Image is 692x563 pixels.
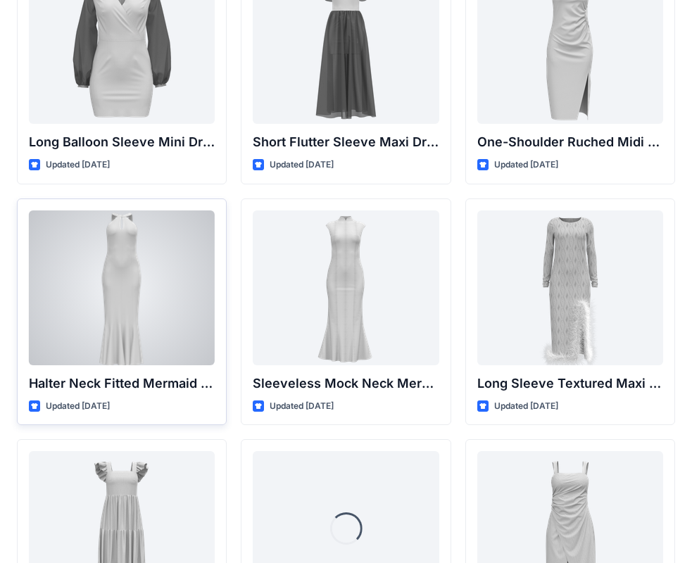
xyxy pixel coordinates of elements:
[477,374,663,393] p: Long Sleeve Textured Maxi Dress with Feather Hem
[46,399,110,414] p: Updated [DATE]
[253,210,439,365] a: Sleeveless Mock Neck Mermaid Gown
[29,132,215,152] p: Long Balloon Sleeve Mini Dress with Wrap Bodice
[494,158,558,172] p: Updated [DATE]
[29,210,215,365] a: Halter Neck Fitted Mermaid Gown with Keyhole Detail
[253,132,439,152] p: Short Flutter Sleeve Maxi Dress with Contrast [PERSON_NAME] and [PERSON_NAME]
[29,374,215,393] p: Halter Neck Fitted Mermaid Gown with Keyhole Detail
[270,399,334,414] p: Updated [DATE]
[494,399,558,414] p: Updated [DATE]
[477,210,663,365] a: Long Sleeve Textured Maxi Dress with Feather Hem
[477,132,663,152] p: One-Shoulder Ruched Midi Dress with Slit
[253,374,439,393] p: Sleeveless Mock Neck Mermaid Gown
[46,158,110,172] p: Updated [DATE]
[270,158,334,172] p: Updated [DATE]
